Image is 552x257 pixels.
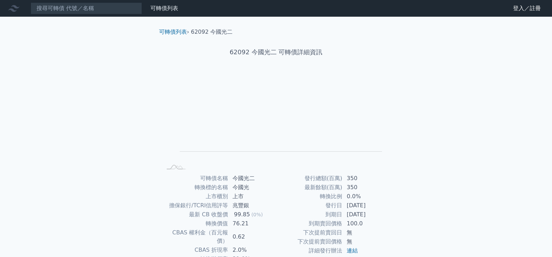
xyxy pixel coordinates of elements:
td: 76.21 [228,219,276,228]
td: 發行日 [276,201,342,210]
td: 轉換標的名稱 [162,183,228,192]
td: 無 [342,228,390,237]
span: (0%) [251,212,263,217]
a: 可轉債列表 [159,29,187,35]
td: 350 [342,183,390,192]
a: 連結 [347,247,358,254]
td: CBAS 折現率 [162,246,228,255]
td: 上市 [228,192,276,201]
td: 今國光 [228,183,276,192]
td: 2.0% [228,246,276,255]
td: 到期賣回價格 [276,219,342,228]
td: 轉換價值 [162,219,228,228]
td: 到期日 [276,210,342,219]
td: 今國光二 [228,174,276,183]
td: 可轉債名稱 [162,174,228,183]
td: 下次提前賣回價格 [276,237,342,246]
td: 0.0% [342,192,390,201]
td: 發行總額(百萬) [276,174,342,183]
a: 可轉債列表 [150,5,178,11]
td: [DATE] [342,210,390,219]
td: 下次提前賣回日 [276,228,342,237]
td: 轉換比例 [276,192,342,201]
h1: 62092 今國光二 可轉債詳細資訊 [153,47,399,57]
td: 100.0 [342,219,390,228]
td: 最新餘額(百萬) [276,183,342,192]
input: 搜尋可轉債 代號／名稱 [31,2,142,14]
td: CBAS 權利金（百元報價） [162,228,228,246]
td: 擔保銀行/TCRI信用評等 [162,201,228,210]
a: 登入／註冊 [507,3,546,14]
td: 上市櫃別 [162,192,228,201]
div: 99.85 [232,210,251,219]
td: 無 [342,237,390,246]
li: › [159,28,189,36]
li: 62092 今國光二 [191,28,233,36]
td: 350 [342,174,390,183]
g: Chart [173,79,382,162]
td: 0.62 [228,228,276,246]
td: [DATE] [342,201,390,210]
td: 兆豐銀 [228,201,276,210]
td: 最新 CB 收盤價 [162,210,228,219]
td: 詳細發行辦法 [276,246,342,255]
